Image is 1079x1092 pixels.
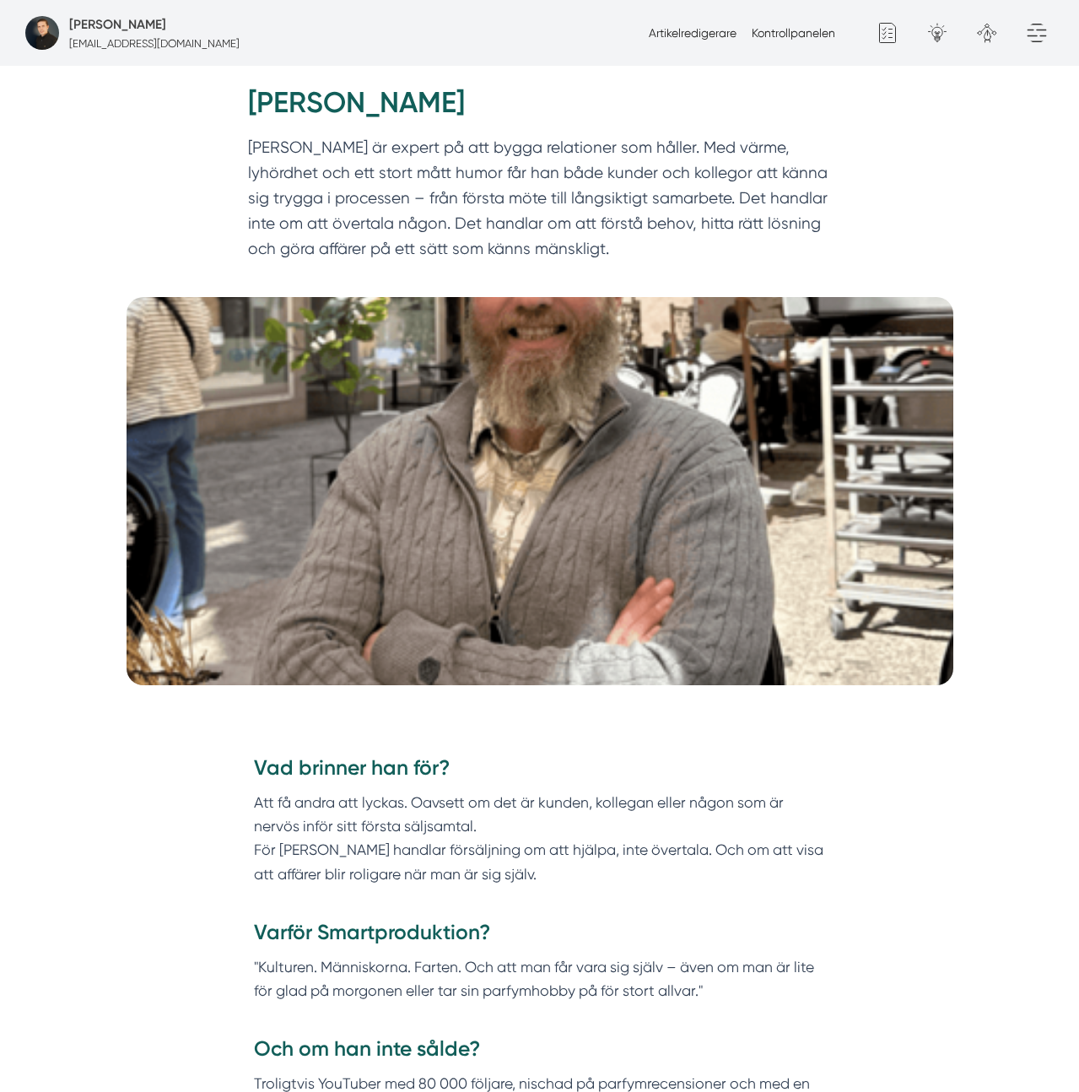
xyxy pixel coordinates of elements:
[25,16,59,50] img: foretagsbild-pa-smartproduktion-ett-foretag-i-dalarnas-lan-2023.jpg
[69,14,166,35] h5: Super Administratör
[752,26,835,40] a: Kontrollpanelen
[254,1035,825,1072] h3: Och om han inte sålde?
[254,918,825,955] h3: Varför Smartproduktion?
[127,297,953,685] img: Johan Norén
[69,35,240,51] p: [EMAIL_ADDRESS][DOMAIN_NAME]
[248,135,832,269] p: [PERSON_NAME] är expert på att bygga relationer som håller. Med värme, lyhördhet och ett stort må...
[254,754,825,791] h3: Vad brinner han för?
[248,84,832,135] h1: [PERSON_NAME]
[254,791,825,910] p: Att få andra att lyckas. Oavsett om det är kunden, kollegan eller någon som är nervös inför sitt ...
[254,955,825,1027] p: "Kulturen. Människorna. Farten. Och att man får vara sig själv – även om man är lite för glad på ...
[649,26,736,40] a: Artikelredigerare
